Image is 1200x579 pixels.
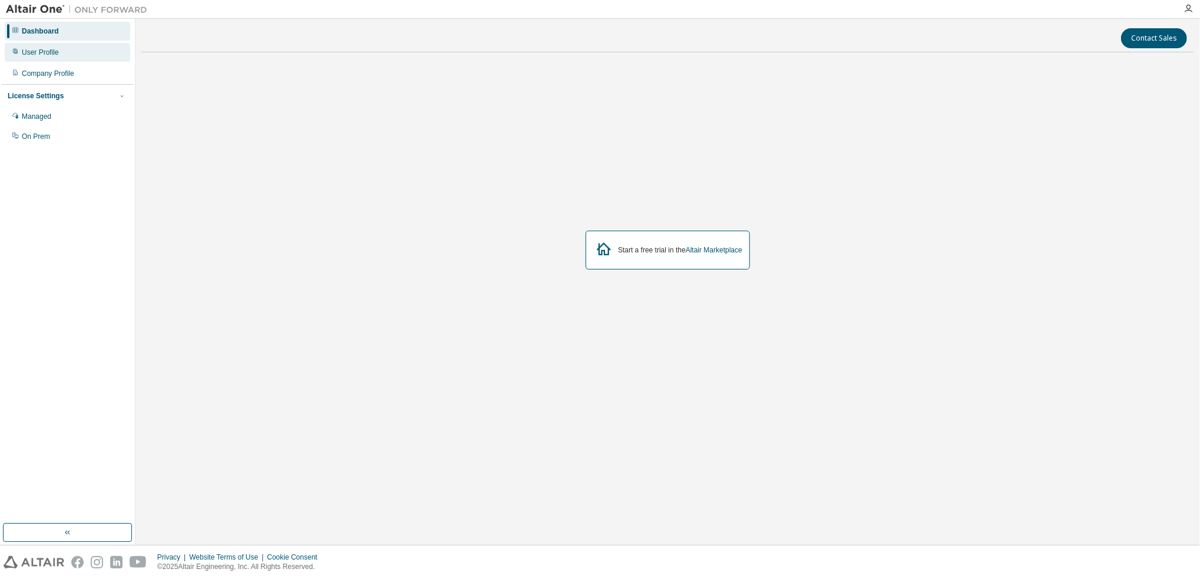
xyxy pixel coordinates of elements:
div: Cookie Consent [267,553,324,562]
img: instagram.svg [91,556,103,568]
div: Company Profile [22,69,74,78]
div: License Settings [8,91,64,101]
div: On Prem [22,132,50,141]
div: User Profile [22,48,59,57]
div: Managed [22,112,51,121]
img: Altair One [6,4,153,15]
img: facebook.svg [71,556,84,568]
p: © 2025 Altair Engineering, Inc. All Rights Reserved. [157,562,325,572]
img: altair_logo.svg [4,556,64,568]
a: Altair Marketplace [686,246,742,254]
img: youtube.svg [130,556,147,568]
button: Contact Sales [1121,28,1187,48]
div: Privacy [157,553,189,562]
img: linkedin.svg [110,556,123,568]
div: Dashboard [22,26,59,36]
div: Website Terms of Use [189,553,267,562]
div: Start a free trial in the [618,245,742,255]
